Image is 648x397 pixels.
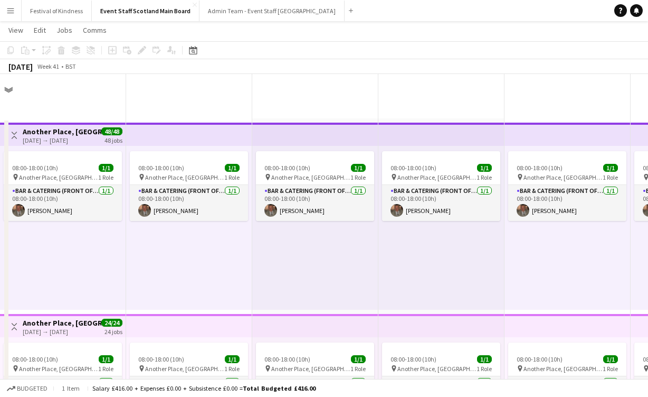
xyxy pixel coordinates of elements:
[256,151,374,221] app-job-card: 08:00-18:00 (10h)1/1 Another Place, [GEOGRAPHIC_DATA] & Links1 RoleBar & Catering (Front of House...
[23,318,101,328] h3: Another Place, [GEOGRAPHIC_DATA] - Front of House
[98,365,113,373] span: 1 Role
[101,127,122,135] span: 48/48
[12,355,58,363] span: 08:00-18:00 (10h)
[145,173,224,181] span: Another Place, [GEOGRAPHIC_DATA] & Links
[79,23,111,37] a: Comms
[603,355,618,363] span: 1/1
[351,164,366,172] span: 1/1
[603,365,618,373] span: 1 Role
[98,173,113,181] span: 1 Role
[382,185,500,221] app-card-role: Bar & Catering (Front of House)1/108:00-18:00 (10h)[PERSON_NAME]
[224,173,240,181] span: 1 Role
[52,23,77,37] a: Jobs
[523,365,603,373] span: Another Place, [GEOGRAPHIC_DATA] & Links
[390,355,436,363] span: 08:00-18:00 (10h)
[5,383,49,394] button: Budgeted
[225,355,240,363] span: 1/1
[92,1,199,21] button: Event Staff Scotland Main Board
[390,164,436,172] span: 08:00-18:00 (10h)
[138,355,184,363] span: 08:00-18:00 (10h)
[17,385,47,392] span: Budgeted
[8,61,33,72] div: [DATE]
[99,164,113,172] span: 1/1
[138,164,184,172] span: 08:00-18:00 (10h)
[382,151,500,221] app-job-card: 08:00-18:00 (10h)1/1 Another Place, [GEOGRAPHIC_DATA] & Links1 RoleBar & Catering (Front of House...
[351,355,366,363] span: 1/1
[104,327,122,336] div: 24 jobs
[508,151,626,221] app-job-card: 08:00-18:00 (10h)1/1 Another Place, [GEOGRAPHIC_DATA] & Links1 RoleBar & Catering (Front of House...
[4,185,122,221] app-card-role: Bar & Catering (Front of House)1/108:00-18:00 (10h)[PERSON_NAME]
[130,151,248,221] app-job-card: 08:00-18:00 (10h)1/1 Another Place, [GEOGRAPHIC_DATA] & Links1 RoleBar & Catering (Front of House...
[23,328,101,336] div: [DATE] → [DATE]
[350,365,366,373] span: 1 Role
[35,62,61,70] span: Week 41
[22,1,92,21] button: Festival of Kindness
[517,164,563,172] span: 08:00-18:00 (10h)
[271,173,350,181] span: Another Place, [GEOGRAPHIC_DATA] & Links
[145,365,224,373] span: Another Place, [GEOGRAPHIC_DATA] & Links
[350,173,366,181] span: 1 Role
[4,151,122,221] app-job-card: 08:00-18:00 (10h)1/1 Another Place, [GEOGRAPHIC_DATA] & Links1 RoleBar & Catering (Front of House...
[264,355,310,363] span: 08:00-18:00 (10h)
[58,384,83,392] span: 1 item
[508,185,626,221] app-card-role: Bar & Catering (Front of House)1/108:00-18:00 (10h)[PERSON_NAME]
[477,355,492,363] span: 1/1
[30,23,50,37] a: Edit
[23,127,101,136] h3: Another Place, [GEOGRAPHIC_DATA] - Front of House
[477,365,492,373] span: 1 Role
[199,1,345,21] button: Admin Team - Event Staff [GEOGRAPHIC_DATA]
[397,173,477,181] span: Another Place, [GEOGRAPHIC_DATA] & Links
[4,23,27,37] a: View
[12,164,58,172] span: 08:00-18:00 (10h)
[224,365,240,373] span: 1 Role
[477,164,492,172] span: 1/1
[517,355,563,363] span: 08:00-18:00 (10h)
[603,164,618,172] span: 1/1
[271,365,350,373] span: Another Place, [GEOGRAPHIC_DATA] & Links
[8,25,23,35] span: View
[264,164,310,172] span: 08:00-18:00 (10h)
[101,319,122,327] span: 24/24
[523,173,603,181] span: Another Place, [GEOGRAPHIC_DATA] & Links
[256,185,374,221] app-card-role: Bar & Catering (Front of House)1/108:00-18:00 (10h)[PERSON_NAME]
[225,164,240,172] span: 1/1
[56,25,72,35] span: Jobs
[104,135,122,144] div: 48 jobs
[19,365,98,373] span: Another Place, [GEOGRAPHIC_DATA] & Links
[130,185,248,221] app-card-role: Bar & Catering (Front of House)1/108:00-18:00 (10h)[PERSON_NAME]
[34,25,46,35] span: Edit
[23,136,101,144] div: [DATE] → [DATE]
[92,384,316,392] div: Salary £416.00 + Expenses £0.00 + Subsistence £0.00 =
[397,365,477,373] span: Another Place, [GEOGRAPHIC_DATA] & Links
[99,355,113,363] span: 1/1
[19,173,98,181] span: Another Place, [GEOGRAPHIC_DATA] & Links
[83,25,107,35] span: Comms
[477,173,492,181] span: 1 Role
[243,384,316,392] span: Total Budgeted £416.00
[65,62,76,70] div: BST
[603,173,618,181] span: 1 Role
